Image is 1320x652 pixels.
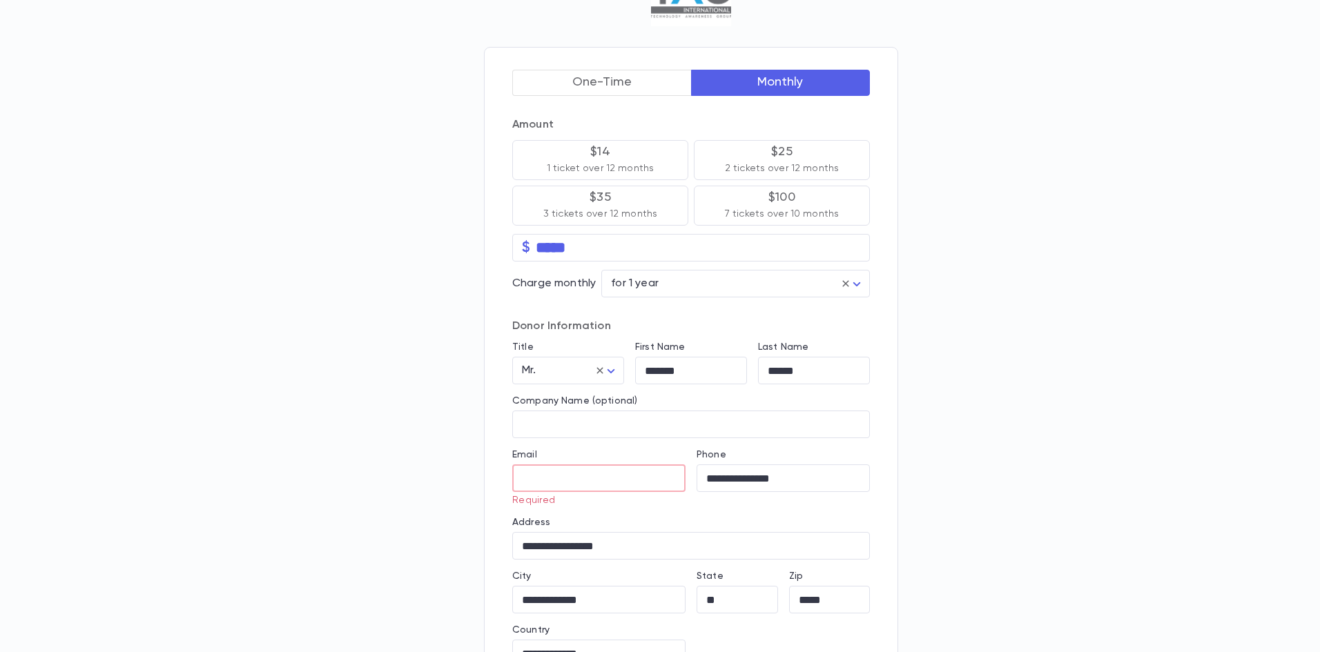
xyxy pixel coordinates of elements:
[522,241,530,255] p: $
[512,277,596,290] p: Charge monthly
[758,342,808,353] label: Last Name
[512,395,637,406] label: Company Name (optional)
[725,207,839,221] p: 7 tickets over 10 months
[543,207,657,221] p: 3 tickets over 12 months
[697,449,726,460] label: Phone
[512,571,532,582] label: City
[512,140,688,180] button: $141 ticket over 12 months
[512,186,688,226] button: $353 tickets over 12 months
[512,517,550,528] label: Address
[590,145,610,159] p: $14
[789,571,803,582] label: Zip
[590,190,611,204] p: $35
[697,571,724,582] label: State
[522,365,536,376] span: Mr.
[512,495,676,506] p: Required
[611,278,659,289] span: for 1 year
[512,319,870,333] p: Donor Information
[547,161,654,175] p: 1 ticket over 12 months
[694,186,870,226] button: $1007 tickets over 10 months
[601,270,870,297] div: for 1 year
[512,342,534,353] label: Title
[635,342,685,353] label: First Name
[512,624,550,635] label: Country
[512,357,624,384] div: Mr.
[694,140,870,180] button: $252 tickets over 12 months
[768,190,795,204] p: $100
[725,161,839,175] p: 2 tickets over 12 months
[512,70,692,96] button: One-Time
[512,118,870,132] p: Amount
[771,145,793,159] p: $25
[512,449,537,460] label: Email
[691,70,871,96] button: Monthly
